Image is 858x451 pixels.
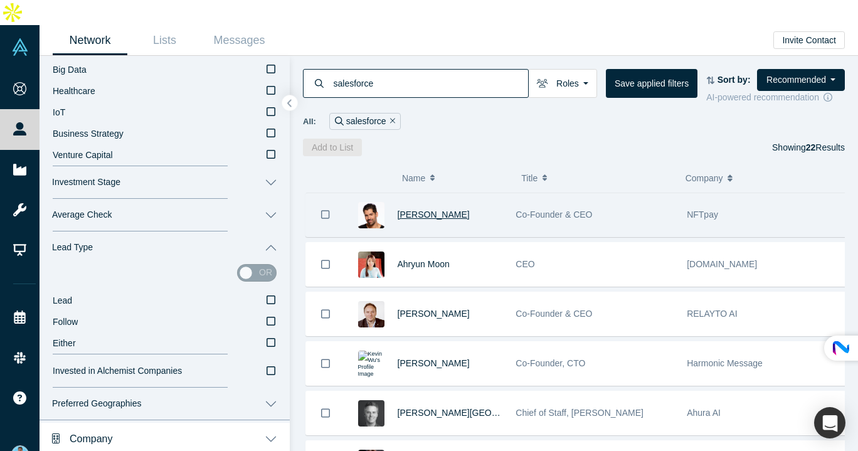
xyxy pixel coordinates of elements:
[402,165,508,191] button: Name
[358,252,384,278] img: Ahryun Moon's Profile Image
[358,301,384,327] img: Alex Shevelenko's Profile Image
[516,210,592,220] span: Co-Founder & CEO
[53,317,78,327] span: Follow
[528,69,597,98] button: Roles
[606,69,697,98] button: Save applied filters
[303,115,316,128] span: All:
[806,142,816,152] strong: 22
[521,165,672,191] button: Title
[521,165,538,191] span: Title
[53,150,113,160] span: Venture Capital
[40,231,290,264] button: Lead Type
[686,165,836,191] button: Company
[686,165,723,191] span: Company
[40,166,290,199] button: Investment Stage
[398,210,470,220] a: [PERSON_NAME]
[53,26,127,55] a: Network
[52,177,120,188] span: Investment Stage
[52,210,112,220] span: Average Check
[687,259,757,269] span: [DOMAIN_NAME]
[53,364,182,378] span: Invested in Alchemist Companies
[706,91,845,104] div: AI-powered recommendation
[70,433,112,445] span: Company
[303,139,362,156] button: Add to List
[358,351,384,377] img: Kevin Wu's Profile Image
[11,38,29,56] img: Alchemist Vault Logo
[52,398,141,409] span: Preferred Geographies
[402,165,425,191] span: Name
[40,388,290,420] button: Preferred Geographies
[718,75,751,85] strong: Sort by:
[773,31,845,49] button: Invite Contact
[757,69,845,91] button: Recommended
[53,338,76,348] span: Either
[806,142,845,152] span: Results
[687,408,721,418] span: Ahura AI
[516,408,643,418] span: Chief of Staff, [PERSON_NAME]
[306,391,345,435] button: Bookmark
[358,202,384,228] img: Michael Krilivsky's Profile Image
[306,292,345,336] button: Bookmark
[306,193,345,236] button: Bookmark
[516,259,534,269] span: CEO
[202,26,277,55] a: Messages
[386,114,396,129] button: Remove Filter
[53,295,72,305] span: Lead
[516,309,592,319] span: Co-Founder & CEO
[398,309,470,319] a: [PERSON_NAME]
[332,68,528,98] input: Search by name, title, company, summary, expertise, investment criteria or topics of focus
[398,259,450,269] a: Ahryun Moon
[52,242,93,253] span: Lead Type
[516,358,585,368] span: Co-Founder, CTO
[53,65,87,75] span: Big Data
[398,358,470,368] a: [PERSON_NAME]
[358,400,384,427] img: J.D. Swartz's Profile Image
[329,113,401,130] div: salesforce
[127,26,202,55] a: Lists
[398,408,561,418] a: [PERSON_NAME][GEOGRAPHIC_DATA]
[40,199,290,231] button: Average Check
[53,129,124,139] span: Business Strategy
[40,354,290,388] button: Invested in Alchemist Companies
[687,358,763,368] span: Harmonic Message
[306,342,345,385] button: Bookmark
[53,107,65,117] span: IoT
[687,210,718,220] span: NFTpay
[687,309,737,319] span: RELAYTO AI
[306,243,345,286] button: Bookmark
[772,139,845,156] div: Showing
[53,86,95,96] span: Healthcare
